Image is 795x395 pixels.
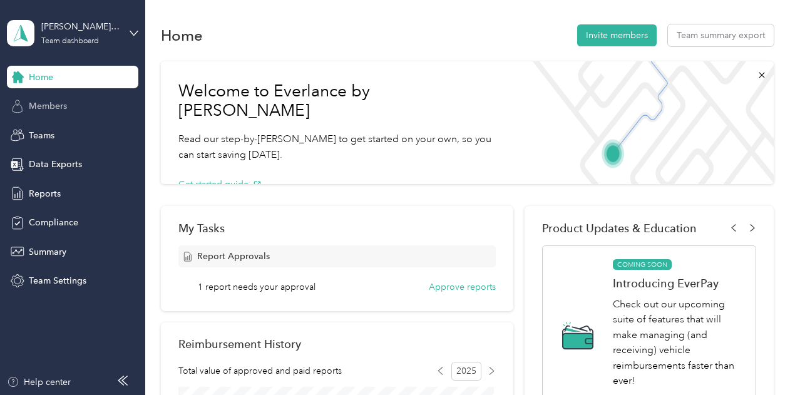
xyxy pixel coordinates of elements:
[613,259,672,270] span: COMING SOON
[7,376,71,389] button: Help center
[429,280,496,294] button: Approve reports
[613,297,742,389] p: Check out our upcoming suite of features that will make managing (and receiving) vehicle reimburs...
[178,131,505,162] p: Read our step-by-[PERSON_NAME] to get started on your own, so you can start saving [DATE].
[577,24,657,46] button: Invite members
[178,178,262,191] button: Get started guide
[451,362,481,381] span: 2025
[29,187,61,200] span: Reports
[178,364,342,377] span: Total value of approved and paid reports
[542,222,697,235] span: Product Updates & Education
[29,216,78,229] span: Compliance
[29,158,82,171] span: Data Exports
[29,129,54,142] span: Teams
[668,24,774,46] button: Team summary export
[41,38,99,45] div: Team dashboard
[613,277,742,290] h1: Introducing EverPay
[29,245,66,259] span: Summary
[523,61,773,184] img: Welcome to everlance
[178,81,505,121] h1: Welcome to Everlance by [PERSON_NAME]
[29,100,67,113] span: Members
[161,29,203,42] h1: Home
[197,250,270,263] span: Report Approvals
[178,337,301,351] h2: Reimbursement History
[41,20,120,33] div: [PERSON_NAME][EMAIL_ADDRESS][DOMAIN_NAME]
[29,274,86,287] span: Team Settings
[29,71,53,84] span: Home
[198,280,315,294] span: 1 report needs your approval
[725,325,795,395] iframe: Everlance-gr Chat Button Frame
[178,222,496,235] div: My Tasks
